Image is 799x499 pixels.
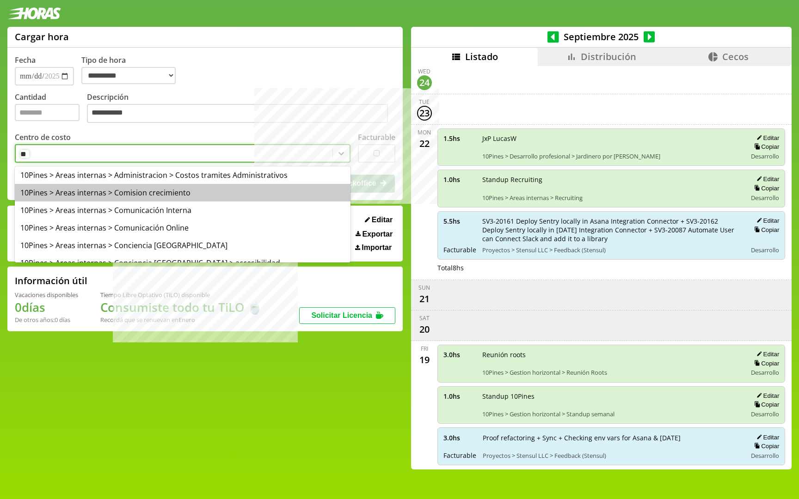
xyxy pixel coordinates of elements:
span: Desarrollo [751,194,779,202]
button: Copiar [751,359,779,367]
div: 23 [417,106,432,121]
div: Mon [418,128,431,136]
label: Descripción [87,92,395,126]
textarea: Descripción [87,104,388,123]
span: 10Pines > Gestion horizontal > Reunión Roots [482,368,741,377]
span: Desarrollo [751,246,779,254]
div: 10Pines > Areas internas > Comunicación Online [15,219,350,237]
span: 3.0 hs [443,350,476,359]
span: Facturable [443,245,476,254]
span: 5.5 hs [443,217,476,225]
button: Editar [754,175,779,183]
span: SV3-20161 Deploy Sentry locally in Asana Integration Connector + SV3-20162 Deploy Sentry locally ... [482,217,741,243]
span: 10Pines > Desarrollo profesional > Jardinero por [PERSON_NAME] [482,152,741,160]
label: Tipo de hora [81,55,183,85]
button: Solicitar Licencia [299,307,395,324]
h1: 0 días [15,299,78,316]
span: Standup Recruiting [482,175,741,184]
div: 10Pines > Areas internas > Comision crecimiento [15,184,350,201]
button: Editar [754,217,779,225]
div: Sun [418,284,430,292]
span: Importar [362,243,392,252]
span: JxP LucasW [482,134,741,143]
div: Tue [419,98,430,106]
button: Copiar [751,143,779,151]
h2: Información útil [15,274,87,287]
div: 10Pines > Areas internas > Comunicación Interna [15,201,350,219]
div: 24 [417,75,432,90]
div: Sat [419,314,430,322]
div: Fri [421,345,428,353]
label: Facturable [358,132,395,142]
span: Proyectos > Stensul LLC > Feedback (Stensul) [483,451,741,460]
span: Septiembre 2025 [559,30,644,43]
button: Exportar [353,230,395,239]
label: Fecha [15,55,36,65]
span: Exportar [362,230,393,238]
span: Facturable [443,451,476,460]
button: Copiar [751,226,779,234]
div: Vacaciones disponibles [15,291,78,299]
span: Cecos [722,50,749,63]
div: Tiempo Libre Optativo (TiLO) disponible [100,291,262,299]
div: scrollable content [411,66,792,468]
button: Editar [754,392,779,400]
img: logotipo [7,7,61,19]
input: Cantidad [15,104,80,121]
span: Distribución [581,50,636,63]
div: Wed [418,67,430,75]
span: 10Pines > Areas internas > Recruiting [482,194,741,202]
span: Reunión roots [482,350,741,359]
span: Editar [372,216,393,224]
div: Total 8 hs [437,263,786,272]
span: Listado [465,50,498,63]
span: Standup 10Pines [482,392,741,401]
button: Editar [362,215,395,225]
span: Desarrollo [751,451,779,460]
span: Desarrollo [751,368,779,377]
button: Editar [754,134,779,142]
span: Proof refactoring + Sync + Checking env vars for Asana & [DATE] [483,433,741,442]
div: 22 [417,136,432,151]
button: Copiar [751,401,779,408]
div: De otros años: 0 días [15,316,78,324]
label: Centro de costo [15,132,71,142]
b: Enero [178,316,195,324]
button: Editar [754,433,779,441]
div: 10Pines > Areas internas > Conciencia [GEOGRAPHIC_DATA] > accesibilidad [15,254,350,272]
span: 1.0 hs [443,175,476,184]
select: Tipo de hora [81,67,176,84]
div: Recordá que se renuevan en [100,316,262,324]
div: 21 [417,292,432,306]
div: 19 [417,353,432,367]
button: Copiar [751,442,779,450]
span: Proyectos > Stensul LLC > Feedback (Stensul) [482,246,741,254]
span: Solicitar Licencia [311,311,372,319]
button: Editar [754,350,779,358]
div: 10Pines > Areas internas > Administracion > Costos tramites Administrativos [15,166,350,184]
span: 3.0 hs [443,433,476,442]
span: 10Pines > Gestion horizontal > Standup semanal [482,410,741,418]
h1: Consumiste todo tu TiLO 🍵 [100,299,262,316]
button: Copiar [751,184,779,192]
label: Cantidad [15,92,87,126]
span: 1.0 hs [443,392,476,401]
span: Desarrollo [751,152,779,160]
h1: Cargar hora [15,30,69,43]
div: 20 [417,322,432,337]
div: 10Pines > Areas internas > Conciencia [GEOGRAPHIC_DATA] [15,237,350,254]
span: Desarrollo [751,410,779,418]
span: 1.5 hs [443,134,476,143]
